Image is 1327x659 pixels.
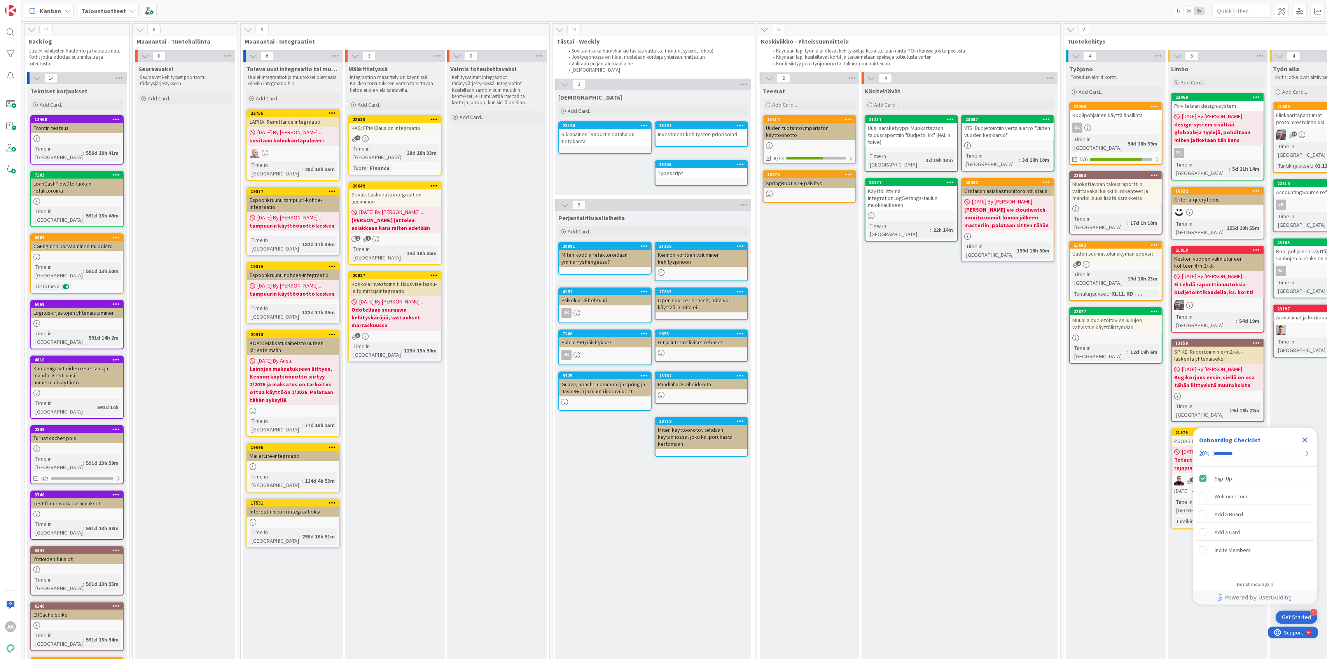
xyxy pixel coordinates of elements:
[83,211,84,220] span: :
[256,95,281,102] span: Add Card...
[964,151,1019,168] div: Time in [GEOGRAPHIC_DATA]
[1236,317,1237,325] span: :
[247,110,339,127] div: 22755LAPHA: Remittance integraatio
[1127,219,1128,227] span: :
[247,187,340,256] a: 19877Espoonkruunu tampuuri-kohde-integraatio[DATE] By [PERSON_NAME]...tampuurin käyttöönotto kesk...
[1175,247,1264,253] div: 21918
[559,129,651,146] div: Rikkinäinen "Raportin datahaku: tietokanta"
[865,116,957,147] div: 21217Uusi saraketyyppi Muokattavaan talousraporttiin "Budjetti: kk" (NAL:n toive)
[1312,161,1313,170] span: :
[250,137,337,144] b: sovitaan kolmikantapalaveri
[247,188,339,195] div: 19877
[35,117,123,122] div: 12468
[83,267,84,275] span: :
[865,123,957,147] div: Uusi saraketyyppi Muokattavaan talousraporttiin "Budjetti: kk" (NAL:n toive)
[656,295,747,312] div: Open source lisenssit, mitä voi käyttää ja mitä ei
[655,160,748,186] a: 23145Typescript
[1080,155,1087,163] span: 5/6
[31,172,123,179] div: 7103
[251,110,339,116] div: 22755
[1175,188,1264,194] div: 16822
[299,240,300,249] span: :
[1229,165,1230,173] span: :
[1172,94,1264,101] div: 23069
[31,116,123,123] div: 12468
[31,179,123,196] div: LoanCashFlowDto-luokan refaktorointi
[965,117,1054,122] div: 23087
[568,228,593,235] span: Add Card...
[656,129,747,139] div: Investment-kehitysten priorisointi
[865,179,957,210] div: 23177Käyttöliittymä IntegrationLogSettings-taulun muokkaukseen
[1072,270,1124,287] div: Time in [GEOGRAPHIC_DATA]
[1073,242,1162,248] div: 21682
[31,308,123,318] div: Logituskirjastojen yhtenäistäminen
[30,115,124,165] a: 12468Frontin testausTime in [GEOGRAPHIC_DATA]:556d 19h 41m
[961,115,1054,172] a: 23087VTS: Budjetointiin vertailuarvo "Viiden vuoden keskiarvo"Time in [GEOGRAPHIC_DATA]:3d 19h 10m
[349,272,441,279] div: 20817
[367,164,368,172] span: :
[1070,172,1162,179] div: 22653
[359,298,423,306] span: [DATE] By [PERSON_NAME]...
[81,7,126,15] b: Taloustuotteet
[349,182,441,207] div: 20649Sevas: Laskudata integraation uusiminen
[353,183,441,189] div: 20649
[1172,247,1264,254] div: 21918
[1070,179,1162,203] div: Muokattavaan talousraporttiin valittavaksi kaikki tilirakenteet ja mahdollisuus lisätä sarakkeita
[348,271,442,362] a: 20817Kokkola Investoinnit: Hausvise lasku- ja toimittajaintegraatio[DATE] By [PERSON_NAME]...Odot...
[1174,160,1229,177] div: Time in [GEOGRAPHIC_DATA]
[563,244,651,249] div: 20891
[148,95,173,102] span: Add Card...
[1124,139,1126,148] span: :
[348,182,442,265] a: 20649Sevas: Laskudata integraation uusiminen[DATE] By [PERSON_NAME]...[PERSON_NAME] juttelee asia...
[868,152,923,169] div: Time in [GEOGRAPHIC_DATA]
[460,114,484,121] span: Add Card...
[1070,103,1162,110] div: 22268
[1171,93,1264,181] a: 23069Päivitetään design-system[DATE] By [PERSON_NAME]...design-system sisältää globaaleja tyylejä...
[84,211,121,220] div: 591d 13h 49m
[1126,274,1159,283] div: 19d 18h 23m
[351,245,404,262] div: Time in [GEOGRAPHIC_DATA]
[568,107,593,114] span: Add Card...
[1109,289,1144,298] div: 01.11. RD - ...
[83,149,84,157] span: :
[349,189,441,207] div: Sevas: Laskudata integraation uusiminen
[300,240,337,249] div: 182d 17h 34m
[656,288,747,295] div: 17855
[962,123,1054,140] div: VTS: Budjetointiin vertailuarvo "Viiden vuoden keskiarvo"
[30,300,124,349] a: 6068Logituskirjastojen yhtenäistäminenTime in [GEOGRAPHIC_DATA]:591d 14h 2m
[656,250,747,267] div: Kennon korttien valuminen kehitysjonoon
[764,116,855,140] div: 15614Uuden tuotantoympäristön käyttöönotto
[247,263,339,280] div: 19876Espoonkruunu notices-integraatio
[1079,88,1103,95] span: Add Card...
[1180,79,1205,86] span: Add Card...
[1070,110,1162,120] div: Roolipohjainen käyttäjähallinta
[767,172,855,177] div: 10776
[247,262,340,324] a: 19876Espoonkruunu notices-integraatio[DATE] By [PERSON_NAME]...tampuurin käyttöönotto keskenTime ...
[972,198,1036,206] span: [DATE] By [PERSON_NAME]...
[865,179,957,186] div: 23177
[1172,94,1264,111] div: 23069Päivitetään design-system
[247,109,340,181] a: 22755LAPHA: Remittance integraatio[DATE] By [PERSON_NAME]...sovitaan kolmikantapalaveriNGTime in ...
[31,234,123,241] div: 6807
[1072,214,1127,231] div: Time in [GEOGRAPHIC_DATA]
[764,171,855,188] div: 10776SpringBoot 3.1+ päivitys
[962,116,1054,140] div: 23087VTS: Budjetointiin vertailuarvo "Viiden vuoden keskiarvo"
[1213,4,1271,18] input: Quick Filter...
[561,308,572,318] div: JK
[558,287,652,323] a: 4152PalveluarkkitehtuuriJK
[656,243,747,267] div: 21135Kennon korttien valuminen kehitysjonoon
[767,117,855,122] div: 15614
[962,179,1054,196] div: 20432Grafanan asiakasmonitorointilistaus
[349,123,441,133] div: KAS: FPM Clausion integraatio
[1282,88,1307,95] span: Add Card...
[33,144,83,161] div: Time in [GEOGRAPHIC_DATA]
[1070,249,1162,259] div: Uuden suunnittelunäkymän speksit
[931,226,955,234] div: 22h 14m
[40,101,65,108] span: Add Card...
[355,236,360,241] span: 1
[1069,171,1163,235] a: 22653Muokattavaan talousraporttiin valittavaksi kaikki tilirakenteet ja mahdollisuus lisätä sarak...
[247,195,339,212] div: Espoonkruunu tampuuri-kohde-integraatio
[1070,315,1162,332] div: Muualla budjetoitavien lukujen vahvistus käyttöliittymään
[865,116,957,123] div: 21217
[559,243,651,250] div: 20891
